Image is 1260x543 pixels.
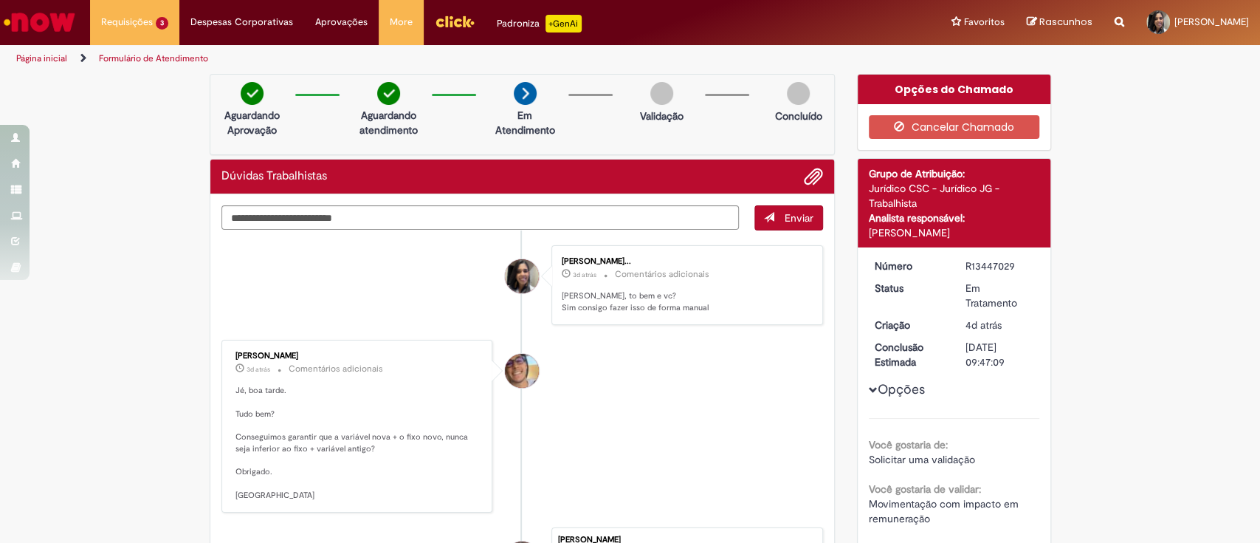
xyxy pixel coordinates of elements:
img: check-circle-green.png [377,82,400,105]
p: Em Atendimento [489,108,561,137]
time: 26/08/2025 09:35:10 [965,318,1002,332]
div: 26/08/2025 09:35:10 [965,318,1034,332]
b: Você gostaria de: [869,438,948,451]
small: Comentários adicionais [289,363,383,375]
div: R13447029 [965,259,1034,273]
span: 3 [156,17,168,30]
span: Requisições [101,15,153,30]
div: Em Tratamento [965,281,1034,310]
a: Formulário de Atendimento [99,52,208,64]
time: 26/08/2025 13:49:22 [247,365,270,374]
button: Enviar [754,205,823,230]
time: 26/08/2025 17:01:18 [573,270,596,279]
div: Jessica Dos Santos De Azevedo De Oliveira [505,259,539,293]
div: Jurídico CSC - Jurídico JG - Trabalhista [869,181,1039,211]
span: Solicitar uma validação [869,453,975,466]
a: Página inicial [16,52,67,64]
div: [PERSON_NAME] [869,225,1039,240]
span: Movimentação com impacto em remuneração [869,497,1022,525]
dt: Conclusão Estimada [864,340,954,369]
div: Padroniza [497,15,582,33]
span: 3d atrás [247,365,270,374]
span: [PERSON_NAME] [1174,16,1249,28]
span: Aprovações [315,15,368,30]
span: Rascunhos [1039,15,1092,29]
p: [PERSON_NAME], to bem e vc? Sim consigo fazer isso de forma manual [562,290,808,313]
div: [DATE] 09:47:09 [965,340,1034,369]
p: Aguardando Aprovação [216,108,288,137]
p: +GenAi [545,15,582,33]
button: Adicionar anexos [804,167,823,186]
dt: Criação [864,318,954,332]
span: Despesas Corporativas [190,15,293,30]
div: [PERSON_NAME] [235,352,481,361]
dt: Status [864,281,954,296]
img: click_logo_yellow_360x200.png [435,10,475,33]
div: Opções do Chamado [858,75,1050,104]
p: Validação [640,109,684,123]
small: Comentários adicionais [615,268,709,281]
img: img-circle-grey.png [650,82,673,105]
span: Favoritos [964,15,1005,30]
img: check-circle-green.png [241,82,264,105]
button: Cancelar Chamado [869,115,1039,139]
textarea: Digite sua mensagem aqui... [221,205,740,230]
a: Rascunhos [1027,16,1092,30]
div: Analista responsável: [869,211,1039,225]
ul: Trilhas de página [11,45,829,72]
div: Grupo de Atribuição: [869,166,1039,181]
dt: Número [864,259,954,273]
img: arrow-next.png [514,82,537,105]
span: 3d atrás [573,270,596,279]
p: Concluído [774,109,822,123]
div: Pedro Henrique De Oliveira Alves [505,354,539,388]
b: Você gostaria de validar: [869,482,981,496]
img: img-circle-grey.png [787,82,810,105]
span: Enviar [785,211,813,225]
div: [PERSON_NAME]... [562,257,808,266]
p: Jé, boa tarde. Tudo bem? Conseguimos garantir que a variável nova + o fixo novo, nunca seja infer... [235,385,481,501]
img: ServiceNow [1,7,78,37]
h2: Dúvidas Trabalhistas Histórico de tíquete [221,170,327,183]
p: Aguardando atendimento [353,108,424,137]
span: More [390,15,413,30]
span: 4d atrás [965,318,1002,332]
